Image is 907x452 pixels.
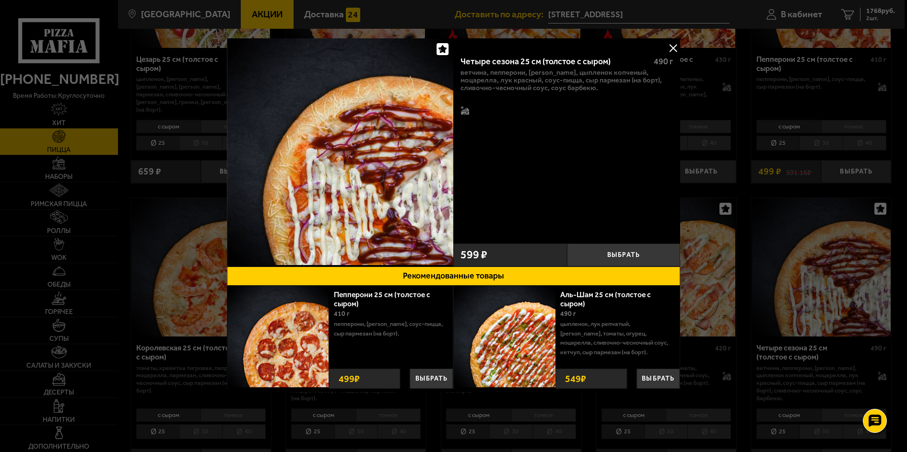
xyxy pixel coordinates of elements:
img: Четыре сезона 25 см (толстое с сыром) [227,38,454,265]
p: пепперони, [PERSON_NAME], соус-пицца, сыр пармезан (на борт). [334,319,446,338]
span: 410 г [334,310,350,318]
strong: 499 ₽ [336,369,362,388]
span: 490 г [654,56,673,67]
a: Аль-Шам 25 см (толстое с сыром) [560,290,651,308]
a: Пепперони 25 см (толстое с сыром) [334,290,430,308]
button: Выбрать [410,369,453,389]
a: Четыре сезона 25 см (толстое с сыром) [227,38,454,267]
p: ветчина, пепперони, [PERSON_NAME], цыпленок копченый, моцарелла, лук красный, соус-пицца, сыр пар... [460,69,673,92]
button: Рекомендованные товары [227,267,681,286]
div: Четыре сезона 25 см (толстое с сыром) [460,57,646,67]
span: 599 ₽ [460,249,487,261]
span: 490 г [560,310,576,318]
p: цыпленок, лук репчатый, [PERSON_NAME], томаты, огурец, моцарелла, сливочно-чесночный соус, кетчуп... [560,319,672,357]
strong: 549 ₽ [563,369,589,388]
button: Выбрать [567,243,680,267]
button: Выбрать [636,369,680,389]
